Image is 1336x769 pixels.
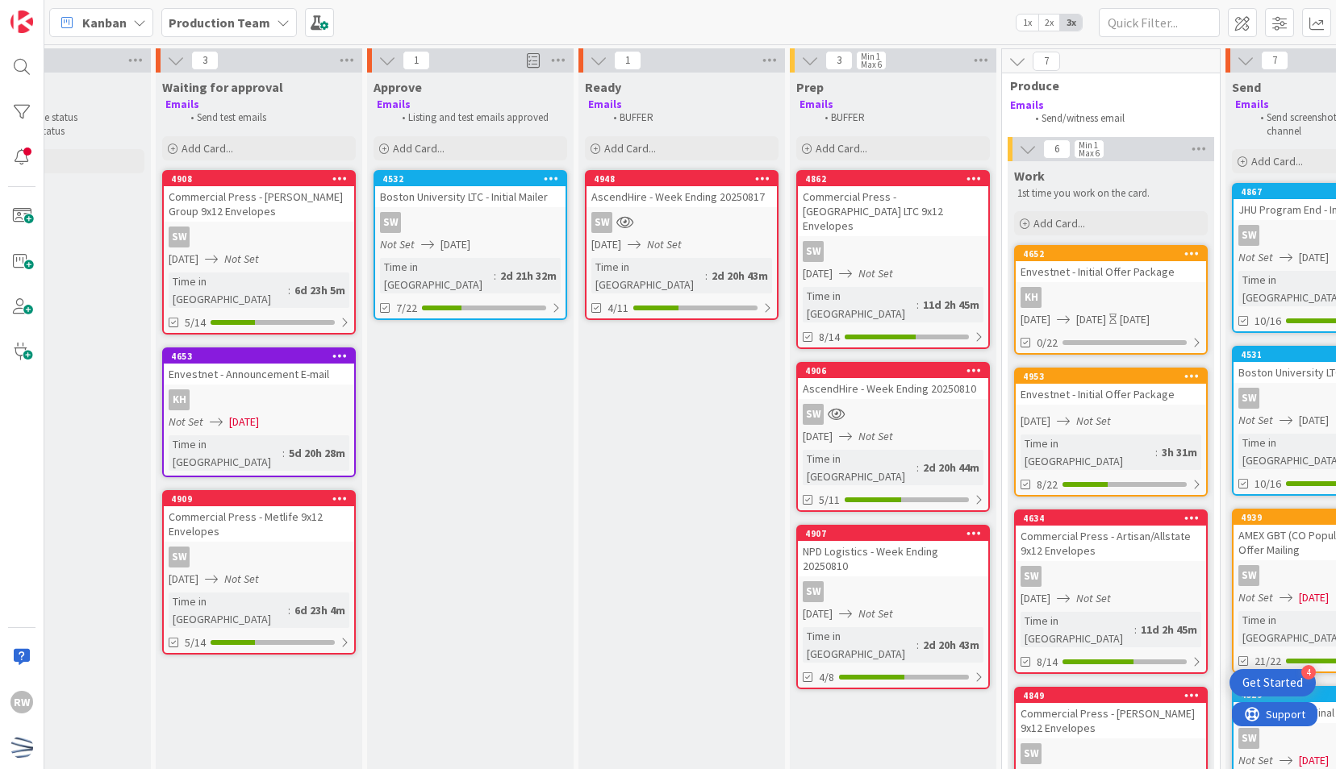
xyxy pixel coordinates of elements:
div: 6d 23h 4m [290,601,349,619]
div: 4862 [805,173,988,185]
div: KH [1021,287,1042,308]
span: 8/14 [819,329,840,346]
div: SW [1021,743,1042,764]
div: KH [169,389,190,410]
div: 4653 [171,351,354,362]
div: Time in [GEOGRAPHIC_DATA] [1021,434,1155,470]
div: SW [1238,728,1259,749]
span: [DATE] [591,236,621,253]
li: Listing and test emails approved [393,111,565,124]
div: 4532 [375,172,566,186]
div: SW [169,227,190,247]
div: Commercial Press - Metlife 9x12 Envelopes [164,506,354,542]
div: 4906 [805,365,988,376]
div: 4906AscendHire - Week Ending 20250810 [798,364,988,399]
div: SW [798,581,988,602]
div: SW [380,212,401,233]
div: Time in [GEOGRAPHIC_DATA] [803,287,916,322]
span: 1 [403,51,430,70]
div: KH [1016,287,1206,308]
div: 4909 [164,492,354,506]
img: Visit kanbanzone.com [10,10,33,33]
div: 4948 [587,172,777,186]
span: Add Card... [1251,154,1303,168]
i: Not Set [858,606,893,621]
div: 2d 20h 44m [919,459,983,476]
i: Not Set [858,429,893,443]
i: Not Set [1238,753,1273,767]
i: Not Set [1238,250,1273,264]
div: SW [1238,388,1259,409]
div: 4653Envestnet - Announcement E-mail [164,349,354,384]
div: Get Started [1242,675,1303,691]
span: 5/14 [185,634,206,651]
span: Add Card... [393,141,445,156]
div: 4953Envestnet - Initial Offer Package [1016,369,1206,405]
span: 6 [1043,139,1071,159]
div: SW [164,547,354,567]
span: : [916,636,919,654]
a: 4653Envestnet - Announcement E-mailKHNot Set[DATE]Time in [GEOGRAPHIC_DATA]:5d 20h 28m [162,347,356,477]
span: [DATE] [803,428,833,445]
div: 4948AscendHire - Week Ending 20250817 [587,172,777,207]
p: 1st time you work on the card. [1017,187,1204,200]
li: Send test emails [182,111,353,124]
strong: Emails [165,98,199,111]
div: Envestnet - Announcement E-mail [164,364,354,384]
div: 4862 [798,172,988,186]
div: 11d 2h 45m [1137,621,1201,638]
div: 4634 [1023,513,1206,524]
div: 4652 [1023,248,1206,260]
div: 4849 [1016,688,1206,703]
span: Add Card... [1033,216,1085,231]
span: [DATE] [1299,589,1329,606]
div: 4906 [798,364,988,378]
div: Time in [GEOGRAPHIC_DATA] [169,272,288,308]
span: : [916,459,919,476]
span: Work [1014,168,1045,184]
span: [DATE] [440,236,470,253]
div: 4849Commercial Press - [PERSON_NAME] 9x12 Envelopes [1016,688,1206,738]
strong: Emails [377,98,411,111]
div: Time in [GEOGRAPHIC_DATA] [169,435,282,471]
span: : [494,267,496,285]
span: : [282,444,285,462]
div: 4908 [171,173,354,185]
div: 4953 [1016,369,1206,384]
i: Not Set [1076,414,1111,428]
span: Waiting for approval [162,79,283,95]
span: 7/22 [396,300,417,317]
span: 1x [1017,15,1038,31]
div: 2d 21h 32m [496,267,561,285]
div: AscendHire - Week Ending 20250817 [587,186,777,207]
div: 6d 23h 5m [290,281,349,299]
span: 0/22 [1037,335,1058,351]
div: Boston University LTC - Initial Mailer [375,186,566,207]
div: 4634 [1016,511,1206,526]
span: : [916,296,919,314]
span: 21/22 [1255,653,1281,670]
span: [DATE] [1076,311,1106,328]
span: [DATE] [1021,311,1050,328]
span: 8/14 [1037,654,1058,671]
div: 4652 [1016,247,1206,261]
li: BUFFER [816,111,987,124]
span: Approve [374,79,422,95]
i: Not Set [1238,413,1273,427]
div: 4907 [805,528,988,539]
div: SW [798,404,988,425]
span: Ready [585,79,621,95]
i: Not Set [380,237,415,251]
li: BUFFER [604,111,776,124]
span: [DATE] [169,571,198,588]
span: 2x [1038,15,1060,31]
div: SW [1021,566,1042,587]
span: [DATE] [229,414,259,430]
i: Not Set [1076,591,1111,605]
span: 3 [825,51,853,70]
div: 5d 20h 28m [285,444,349,462]
div: Time in [GEOGRAPHIC_DATA] [169,592,288,628]
div: Commercial Press - [GEOGRAPHIC_DATA] LTC 9x12 Envelopes [798,186,988,236]
div: Max 6 [1079,149,1100,157]
div: Max 6 [861,60,882,69]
